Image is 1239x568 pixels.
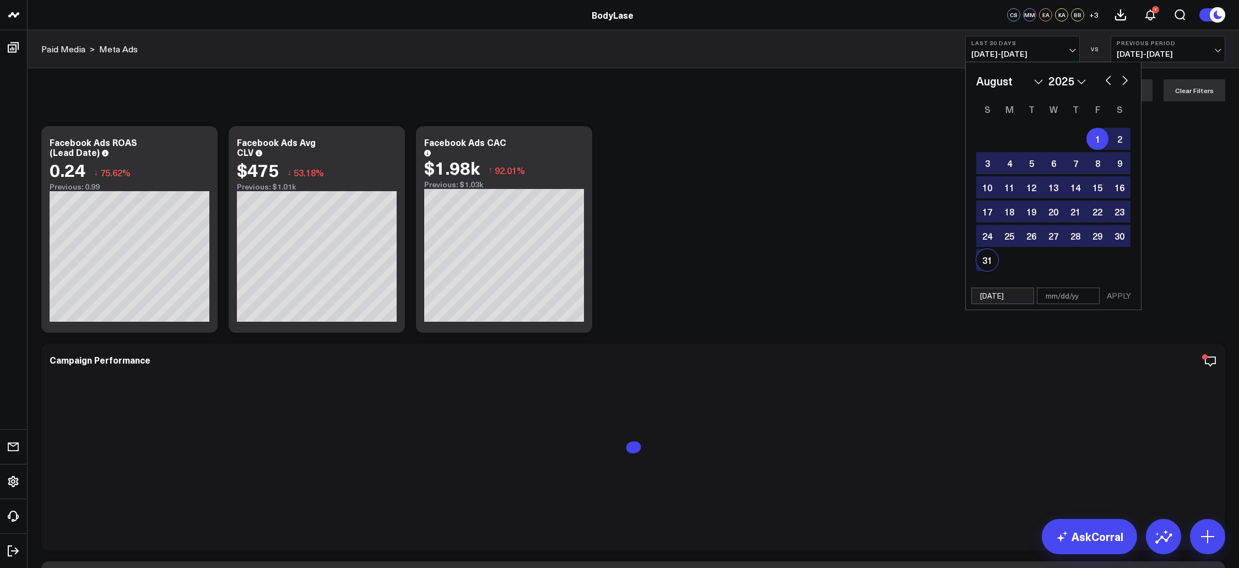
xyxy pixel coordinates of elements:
[976,100,998,118] div: Sunday
[1108,100,1130,118] div: Saturday
[1086,100,1108,118] div: Friday
[1117,50,1219,58] span: [DATE] - [DATE]
[1117,40,1219,46] b: Previous Period
[99,43,138,55] a: Meta Ads
[1087,8,1100,21] button: +3
[1089,11,1099,19] span: + 3
[100,166,131,178] span: 75.62%
[1111,36,1225,62] button: Previous Period[DATE]-[DATE]
[50,136,137,158] div: Facebook Ads ROAS (Lead Date)
[294,166,324,178] span: 53.18%
[41,43,85,55] a: Paid Media
[1020,100,1042,118] div: Tuesday
[50,354,150,366] div: Campaign Performance
[1042,100,1064,118] div: Wednesday
[237,182,397,191] div: Previous: $1.01k
[1023,8,1036,21] div: MM
[971,50,1074,58] span: [DATE] - [DATE]
[237,160,279,180] div: $475
[998,100,1020,118] div: Monday
[1085,46,1105,52] div: VS
[424,180,584,189] div: Previous: $1.03k
[1064,100,1086,118] div: Thursday
[1055,8,1068,21] div: KA
[50,182,209,191] div: Previous: 0.99
[1071,8,1084,21] div: BB
[971,40,1074,46] b: Last 30 Days
[1039,8,1052,21] div: EA
[1007,8,1020,21] div: CS
[971,288,1034,304] input: mm/dd/yy
[424,158,480,177] div: $1.98k
[488,163,493,177] span: ↑
[237,136,316,158] div: Facebook Ads Avg CLV
[965,36,1080,62] button: Last 30 Days[DATE]-[DATE]
[94,165,98,180] span: ↓
[1152,6,1159,13] div: 1
[50,160,85,180] div: 0.24
[1042,519,1137,554] a: AskCorral
[424,136,506,148] div: Facebook Ads CAC
[1102,288,1135,304] button: APPLY
[41,43,95,55] div: >
[1164,79,1225,101] button: Clear Filters
[287,165,291,180] span: ↓
[1037,288,1100,304] input: mm/dd/yy
[495,164,525,176] span: 92.01%
[592,9,634,21] a: BodyLase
